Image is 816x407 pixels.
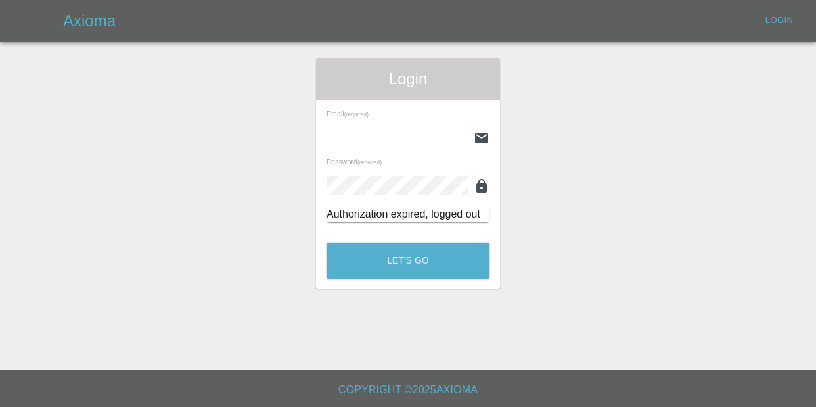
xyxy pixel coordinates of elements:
[357,160,382,166] small: (required)
[344,112,369,118] small: (required)
[327,243,489,279] button: Let's Go
[327,68,489,89] span: Login
[63,11,116,32] h5: Axioma
[327,158,382,166] span: Password
[327,206,489,222] div: Authorization expired, logged out
[11,381,805,399] h6: Copyright © 2025 Axioma
[327,110,369,118] span: Email
[758,11,800,31] a: Login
